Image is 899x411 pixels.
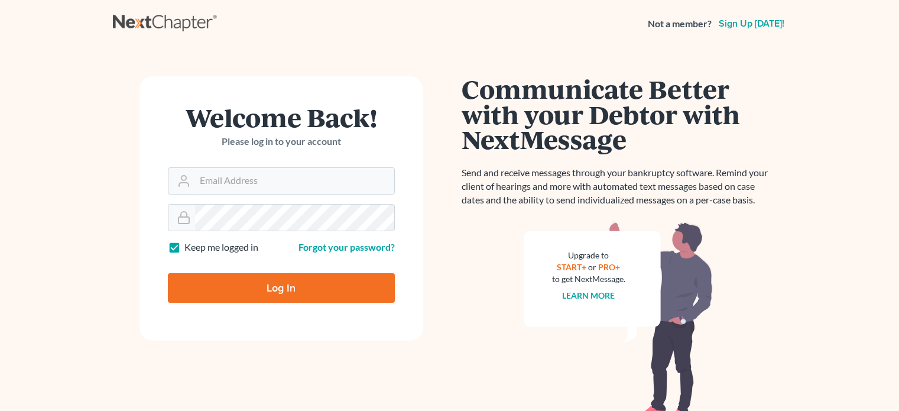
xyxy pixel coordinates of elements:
a: PRO+ [598,262,620,272]
input: Log In [168,273,395,303]
p: Please log in to your account [168,135,395,148]
div: Upgrade to [552,250,625,261]
p: Send and receive messages through your bankruptcy software. Remind your client of hearings and mo... [462,166,775,207]
strong: Not a member? [648,17,712,31]
a: Forgot your password? [298,241,395,253]
a: Sign up [DATE]! [716,19,787,28]
span: or [588,262,596,272]
a: Learn more [562,290,615,300]
h1: Communicate Better with your Debtor with NextMessage [462,76,775,152]
h1: Welcome Back! [168,105,395,130]
input: Email Address [195,168,394,194]
a: START+ [557,262,586,272]
label: Keep me logged in [184,241,258,254]
div: to get NextMessage. [552,273,625,285]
